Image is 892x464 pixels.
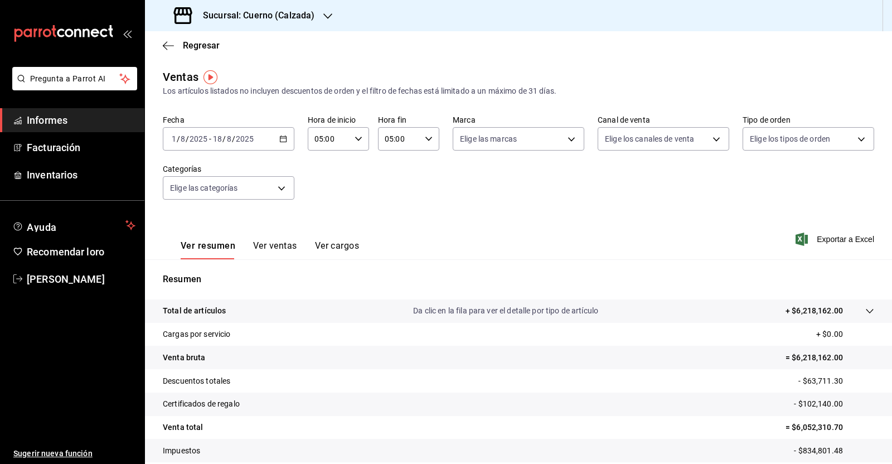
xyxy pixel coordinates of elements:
[786,353,843,362] font: = $6,218,162.00
[171,134,177,143] input: --
[27,246,104,258] font: Recomendar loro
[163,274,201,284] font: Resumen
[203,70,217,84] img: Marcador de información sobre herramientas
[163,165,201,173] font: Categorías
[460,134,517,143] font: Elige las marcas
[816,330,843,339] font: + $0.00
[163,70,198,84] font: Ventas
[163,353,205,362] font: Venta bruta
[235,134,254,143] input: ----
[163,376,230,385] font: Descuentos totales
[209,134,211,143] font: -
[163,399,240,408] font: Certificados de regalo
[12,67,137,90] button: Pregunta a Parrot AI
[189,134,208,143] input: ----
[605,134,694,143] font: Elige los canales de venta
[212,134,222,143] input: --
[27,142,80,153] font: Facturación
[794,399,843,408] font: - $102,140.00
[163,423,203,432] font: Venta total
[798,376,843,385] font: - $63,711.30
[180,134,186,143] input: --
[253,240,297,251] font: Ver ventas
[27,273,105,285] font: [PERSON_NAME]
[181,240,359,259] div: pestañas de navegación
[123,29,132,38] button: abrir_cajón_menú
[203,10,314,21] font: Sucursal: Cuerno (Calzada)
[163,446,200,455] font: Impuestos
[163,86,556,95] font: Los artículos listados no incluyen descuentos de orden y el filtro de fechas está limitado a un m...
[163,306,226,315] font: Total de artículos
[163,330,231,339] font: Cargas por servicio
[743,115,791,124] font: Tipo de orden
[598,115,650,124] font: Canal de venta
[30,74,106,83] font: Pregunta a Parrot AI
[750,134,830,143] font: Elige los tipos de orden
[183,40,220,51] font: Regresar
[786,306,843,315] font: + $6,218,162.00
[315,240,360,251] font: Ver cargos
[413,306,598,315] font: Da clic en la fila para ver el detalle por tipo de artículo
[817,235,874,244] font: Exportar a Excel
[378,115,406,124] font: Hora fin
[163,115,185,124] font: Fecha
[27,221,57,233] font: Ayuda
[186,134,189,143] font: /
[232,134,235,143] font: /
[222,134,226,143] font: /
[170,183,238,192] font: Elige las categorías
[798,233,874,246] button: Exportar a Excel
[8,81,137,93] a: Pregunta a Parrot AI
[27,114,67,126] font: Informes
[308,115,356,124] font: Hora de inicio
[13,449,93,458] font: Sugerir nueva función
[27,169,77,181] font: Inventarios
[163,40,220,51] button: Regresar
[181,240,235,251] font: Ver resumen
[226,134,232,143] input: --
[453,115,476,124] font: Marca
[177,134,180,143] font: /
[786,423,843,432] font: = $6,052,310.70
[794,446,843,455] font: - $834,801.48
